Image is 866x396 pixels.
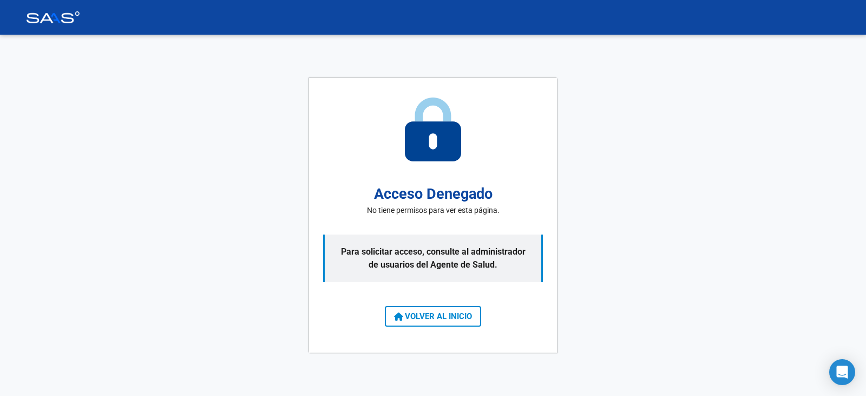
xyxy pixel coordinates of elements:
[374,183,493,205] h2: Acceso Denegado
[405,98,461,161] img: access-denied
[394,311,472,321] span: VOLVER AL INICIO
[385,306,481,327] button: VOLVER AL INICIO
[367,205,500,216] p: No tiene permisos para ver esta página.
[829,359,855,385] div: Open Intercom Messenger
[26,11,80,23] img: Logo SAAS
[323,235,543,282] p: Para solicitar acceso, consulte al administrador de usuarios del Agente de Salud.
